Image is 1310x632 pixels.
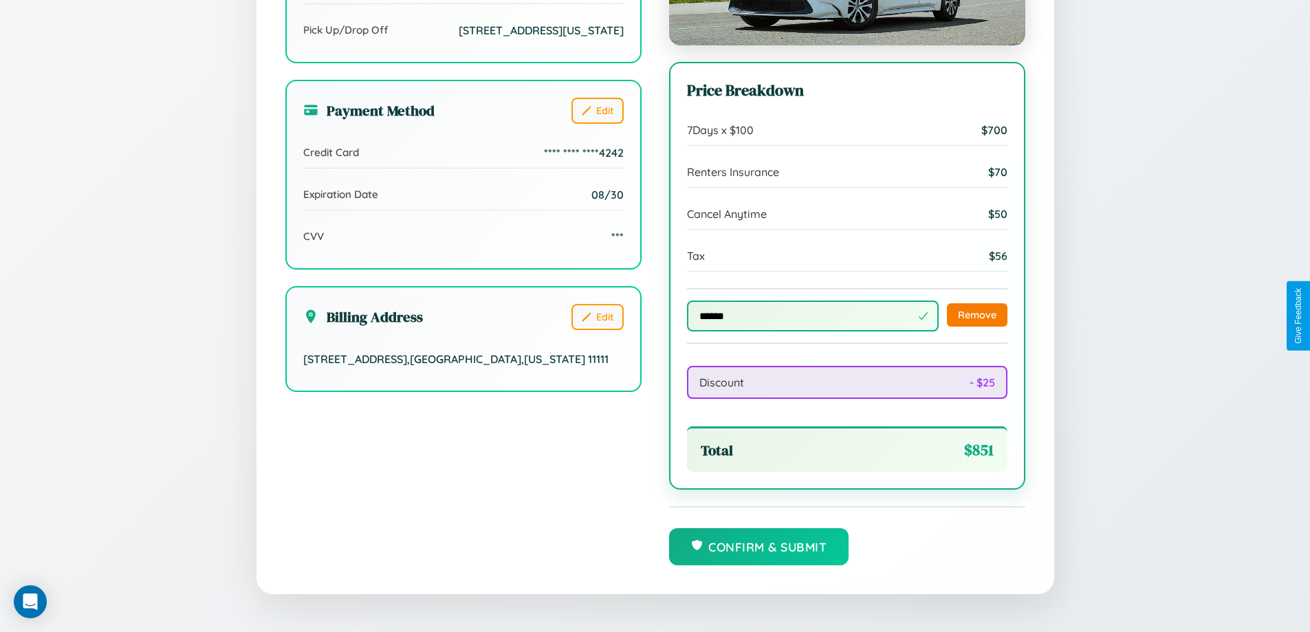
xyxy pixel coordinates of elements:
[571,98,624,124] button: Edit
[303,352,609,366] span: [STREET_ADDRESS] , [GEOGRAPHIC_DATA] , [US_STATE] 11111
[970,375,995,389] span: - $ 25
[964,439,994,461] span: $ 851
[303,146,359,159] span: Credit Card
[303,307,423,327] h3: Billing Address
[687,80,1007,101] h3: Price Breakdown
[701,440,733,460] span: Total
[303,100,435,120] h3: Payment Method
[14,585,47,618] div: Open Intercom Messenger
[303,230,324,243] span: CVV
[459,23,624,37] span: [STREET_ADDRESS][US_STATE]
[699,375,744,389] span: Discount
[591,188,624,201] span: 08/30
[687,123,754,137] span: 7 Days x $ 100
[988,207,1007,221] span: $ 50
[303,23,389,36] span: Pick Up/Drop Off
[571,304,624,330] button: Edit
[303,188,378,201] span: Expiration Date
[1293,288,1303,344] div: Give Feedback
[981,123,1007,137] span: $ 700
[988,165,1007,179] span: $ 70
[989,249,1007,263] span: $ 56
[687,207,767,221] span: Cancel Anytime
[669,528,849,565] button: Confirm & Submit
[947,303,1007,327] button: Remove
[687,165,779,179] span: Renters Insurance
[687,249,705,263] span: Tax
